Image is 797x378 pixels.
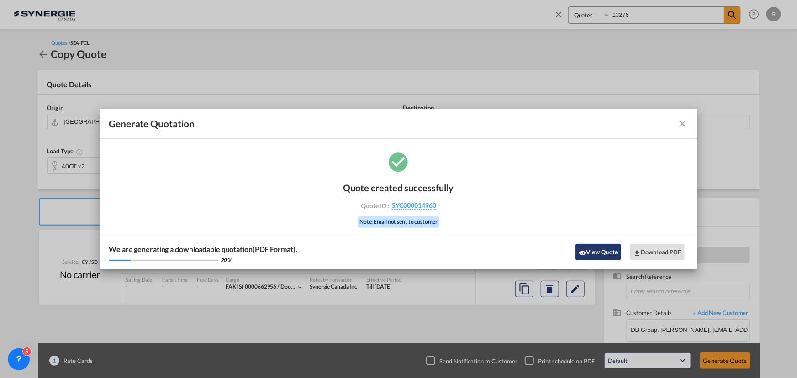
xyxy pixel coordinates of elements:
span: SYC000014960 [392,201,436,210]
md-icon: icon-checkbox-marked-circle [387,150,410,173]
md-icon: icon-eye [579,249,586,257]
button: icon-eyeView Quote [575,244,621,260]
button: Download PDF [630,244,685,260]
div: Note: Email not sent to customer [358,216,439,228]
md-icon: icon-download [633,249,641,257]
span: Generate Quotation [109,118,195,130]
md-icon: icon-close fg-AAA8AD cursor m-0 [677,118,688,129]
div: 20 % [221,257,231,263]
md-dialog: Generate Quotation Quote ... [100,109,697,269]
iframe: Chat [7,330,39,364]
div: Quote created successfully [343,182,454,193]
div: We are generating a downloadable quotation(PDF Format). [109,244,297,254]
div: Quote ID : [346,201,452,210]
